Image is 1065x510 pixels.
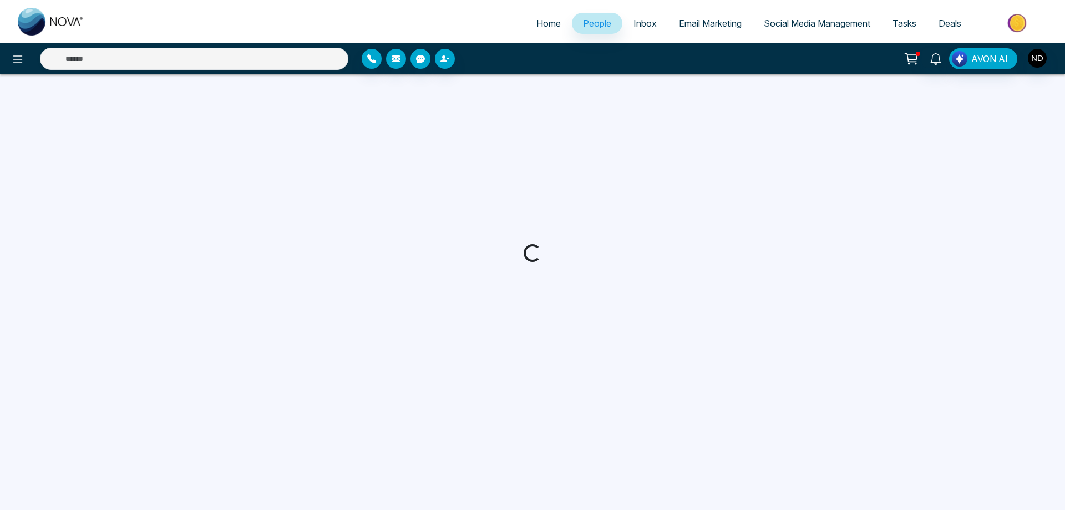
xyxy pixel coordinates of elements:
span: AVON AI [971,52,1008,65]
a: Inbox [622,13,668,34]
a: Social Media Management [753,13,881,34]
a: People [572,13,622,34]
a: Deals [927,13,972,34]
span: Social Media Management [764,18,870,29]
span: Home [536,18,561,29]
span: People [583,18,611,29]
span: Inbox [633,18,657,29]
img: User Avatar [1028,49,1047,68]
a: Home [525,13,572,34]
a: Tasks [881,13,927,34]
img: Nova CRM Logo [18,8,84,36]
img: Lead Flow [952,51,967,67]
span: Email Marketing [679,18,742,29]
a: Email Marketing [668,13,753,34]
span: Deals [939,18,961,29]
img: Market-place.gif [978,11,1058,36]
span: Tasks [892,18,916,29]
button: AVON AI [949,48,1017,69]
